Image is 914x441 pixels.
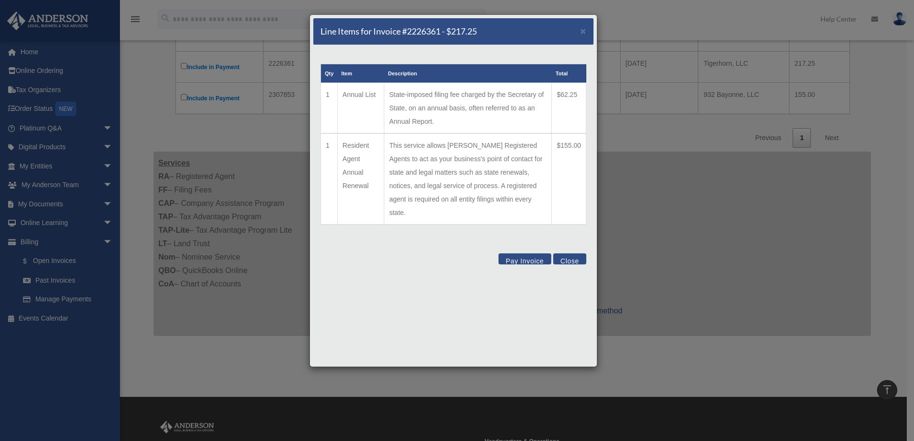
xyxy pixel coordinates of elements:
[337,83,384,134] td: Annual List
[552,133,586,225] td: $155.00
[552,64,586,83] th: Total
[337,133,384,225] td: Resident Agent Annual Renewal
[580,25,586,36] span: ×
[384,83,552,134] td: State-imposed filing fee charged by the Secretary of State, on an annual basis, often referred to...
[580,26,586,36] button: Close
[499,253,551,264] button: Pay Invoice
[553,253,586,264] button: Close
[321,83,338,134] td: 1
[321,133,338,225] td: 1
[384,133,552,225] td: This service allows [PERSON_NAME] Registered Agents to act as your business's point of contact fo...
[320,25,477,37] h5: Line Items for Invoice #2226361 - $217.25
[321,64,338,83] th: Qty
[384,64,552,83] th: Description
[552,83,586,134] td: $62.25
[337,64,384,83] th: Item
